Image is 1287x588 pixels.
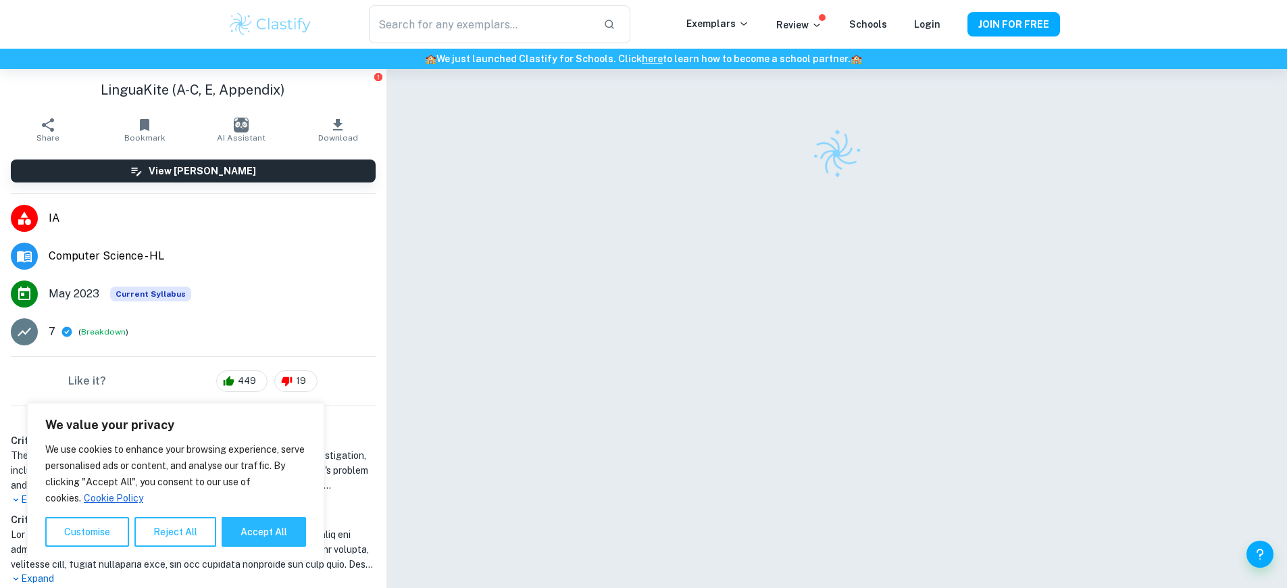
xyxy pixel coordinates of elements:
[11,493,376,507] p: Expand
[217,133,266,143] span: AI Assistant
[1246,541,1273,568] button: Help and Feedback
[234,118,249,132] img: AI Assistant
[49,248,376,264] span: Computer Science - HL
[124,133,166,143] span: Bookmark
[222,517,306,547] button: Accept All
[45,417,306,433] p: We value your privacy
[45,441,306,506] p: We use cookies to enhance your browsing experience, serve personalised ads or content, and analys...
[228,11,313,38] img: Clastify logo
[686,16,749,31] p: Exemplars
[425,53,436,64] span: 🏫
[11,80,376,100] h1: LinguaKite (A-C, E, Appendix)
[642,53,663,64] a: here
[803,120,870,187] img: Clastify logo
[81,326,126,338] button: Breakdown
[11,433,376,448] h6: Criterion A [ 5 / 6 ]:
[45,517,129,547] button: Customise
[318,133,358,143] span: Download
[216,370,268,392] div: 449
[11,160,376,182] button: View [PERSON_NAME]
[374,72,384,82] button: Report issue
[49,286,99,302] span: May 2023
[230,374,263,388] span: 449
[193,111,290,149] button: AI Assistant
[110,287,191,301] div: This exemplar is based on the current syllabus. Feel free to refer to it for inspiration/ideas wh...
[5,412,381,428] h6: Examiner's summary
[914,19,940,30] a: Login
[776,18,822,32] p: Review
[849,19,887,30] a: Schools
[288,374,313,388] span: 19
[851,53,862,64] span: 🏫
[369,5,592,43] input: Search for any exemplars...
[27,403,324,561] div: We value your privacy
[83,492,144,504] a: Cookie Policy
[967,12,1060,36] button: JOIN FOR FREE
[110,287,191,301] span: Current Syllabus
[134,517,216,547] button: Reject All
[97,111,193,149] button: Bookmark
[49,210,376,226] span: IA
[149,164,256,178] h6: View [PERSON_NAME]
[11,448,376,493] h1: The student has successfully described an appropriate scenario for investigation, including a cle...
[274,370,318,392] div: 19
[11,512,376,527] h6: Criterion B [ 5 / 6 ]:
[68,373,106,389] h6: Like it?
[11,527,376,572] h1: Lor ipsumdo sit ametcons a elitsedd eiu temporin utlabo et dolor, magnaaliq eni admini veniamqu n...
[78,326,128,339] span: ( )
[290,111,386,149] button: Download
[3,51,1284,66] h6: We just launched Clastify for Schools. Click to learn how to become a school partner.
[49,324,55,340] p: 7
[11,572,376,586] p: Expand
[36,133,59,143] span: Share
